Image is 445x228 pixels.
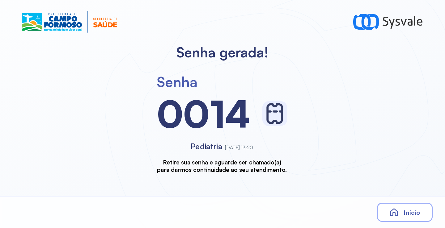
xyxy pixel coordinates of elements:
div: 0014 [157,90,250,137]
span: Pediatria [191,142,222,151]
img: logo-sysvale.svg [353,11,423,33]
span: [DATE] 13:20 [225,144,253,151]
h3: Retire sua senha e aguarde ser chamado(a) para darmos continuidade ao seu atendimento. [157,159,287,173]
span: Início [404,209,420,216]
h2: Senha gerada! [176,44,269,61]
div: Senha [157,73,197,90]
img: Logotipo do estabelecimento [22,11,117,33]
